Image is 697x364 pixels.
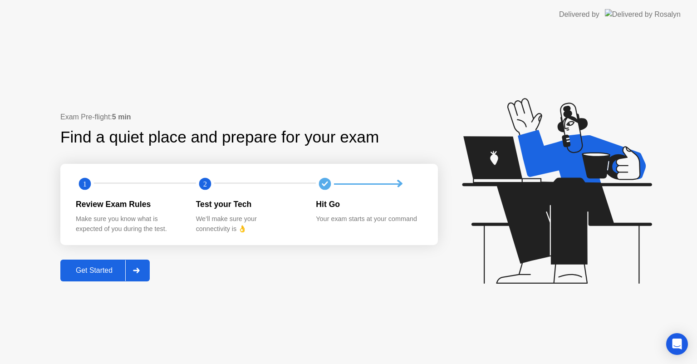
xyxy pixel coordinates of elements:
div: We’ll make sure your connectivity is 👌 [196,214,302,234]
b: 5 min [112,113,131,121]
div: Your exam starts at your command [316,214,422,224]
button: Get Started [60,260,150,281]
div: Test your Tech [196,198,302,210]
text: 1 [83,180,87,188]
div: Find a quiet place and prepare for your exam [60,125,380,149]
img: Delivered by Rosalyn [605,9,681,20]
div: Make sure you know what is expected of you during the test. [76,214,182,234]
div: Open Intercom Messenger [666,333,688,355]
div: Get Started [63,266,125,275]
div: Hit Go [316,198,422,210]
div: Exam Pre-flight: [60,112,438,123]
text: 2 [203,180,207,188]
div: Delivered by [559,9,599,20]
div: Review Exam Rules [76,198,182,210]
